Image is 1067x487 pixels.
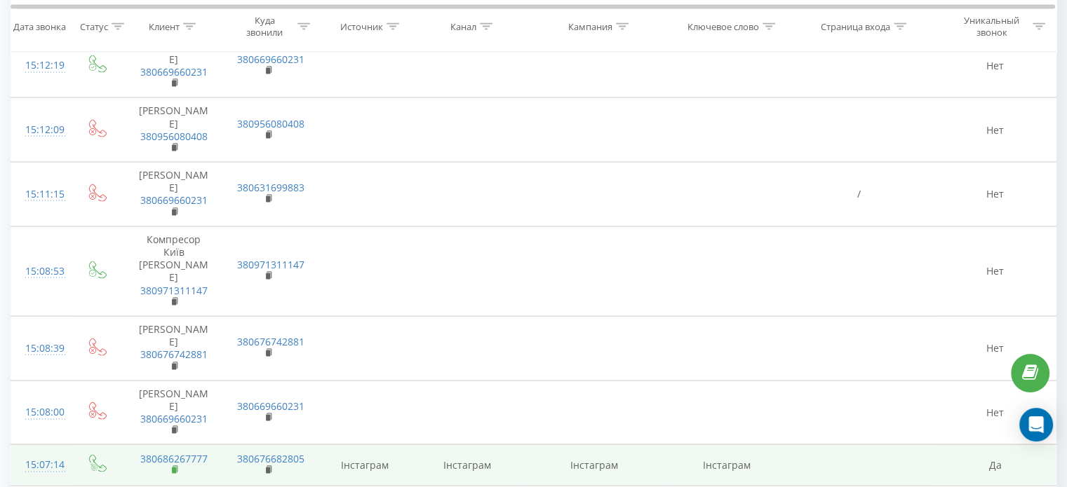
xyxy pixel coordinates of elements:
[140,348,208,361] a: 380676742881
[237,335,304,348] a: 380676742881
[1019,408,1053,441] div: Open Intercom Messenger
[237,181,304,194] a: 380631699883
[237,452,304,465] a: 380676682805
[25,116,58,144] div: 15:12:09
[25,335,58,362] div: 15:08:39
[140,412,208,425] a: 380669660231
[25,399,58,426] div: 15:08:00
[568,20,612,32] div: Кампания
[687,20,759,32] div: Ключевое слово
[140,65,208,78] a: 380669660231
[124,98,222,163] td: [PERSON_NAME]
[140,452,208,465] a: 380686267777
[140,193,208,207] a: 380669660231
[149,20,180,32] div: Клиент
[237,117,304,130] a: 380956080408
[340,20,383,32] div: Источник
[934,226,1056,316] td: Нет
[80,20,108,32] div: Статус
[140,284,208,297] a: 380971311147
[124,34,222,98] td: [PERSON_NAME]
[140,130,208,143] a: 380956080408
[124,226,222,316] td: Компресор Київ [PERSON_NAME]
[518,445,670,486] td: Інстаграм
[821,20,890,32] div: Страница входа
[124,380,222,445] td: [PERSON_NAME]
[934,163,1056,227] td: Нет
[25,181,58,208] div: 15:11:15
[934,445,1056,486] td: Да
[934,34,1056,98] td: Нет
[13,20,66,32] div: Дата звонка
[25,451,58,479] div: 15:07:14
[25,52,58,79] div: 15:12:19
[237,53,304,66] a: 380669660231
[450,20,476,32] div: Канал
[416,445,518,486] td: Інстаграм
[783,163,934,227] td: /
[237,399,304,413] a: 380669660231
[124,163,222,227] td: [PERSON_NAME]
[934,316,1056,380] td: Нет
[934,380,1056,445] td: Нет
[124,316,222,380] td: [PERSON_NAME]
[954,15,1029,39] div: Уникальный звонок
[236,15,295,39] div: Куда звонили
[314,445,416,486] td: Інстаграм
[934,98,1056,163] td: Нет
[25,258,58,285] div: 15:08:53
[669,445,783,486] td: Інстаграм
[237,258,304,271] a: 380971311147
